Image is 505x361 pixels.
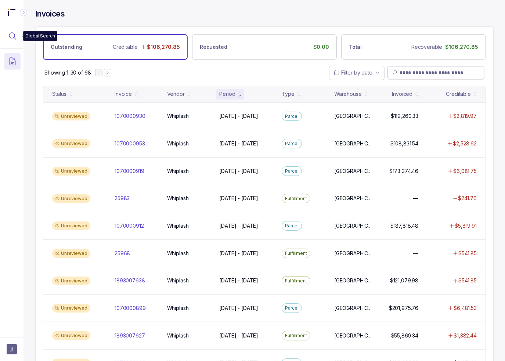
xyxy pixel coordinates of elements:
p: Showing 1-30 of 68 [44,69,91,76]
p: $2,528.62 [453,140,477,147]
p: — [413,195,418,202]
p: [DATE] - [DATE] [219,250,258,257]
p: [GEOGRAPHIC_DATA] [334,250,372,257]
p: Whiplash [167,304,189,312]
p: 1070000912 [115,222,144,230]
p: Parcel [285,167,298,175]
div: Unreviewed [52,221,90,230]
p: Recoverable [411,43,442,51]
p: [GEOGRAPHIC_DATA] [334,332,372,339]
button: Next Page [104,69,111,76]
p: Whiplash [167,112,189,120]
p: $541.85 [458,250,477,257]
p: — [413,250,418,257]
p: Total [349,43,362,51]
p: $106,270.85 [147,43,180,51]
p: 1070000919 [115,167,144,175]
div: Unreviewed [52,139,90,148]
p: [GEOGRAPHIC_DATA] [334,195,372,202]
p: Requested [200,43,227,51]
p: $187,818.48 [390,222,418,230]
h4: Invoices [35,9,65,19]
p: Fulfillment [285,250,307,257]
p: Outstanding [51,43,82,51]
p: Creditable [113,43,138,51]
p: [DATE] - [DATE] [219,140,258,147]
button: Menu Icon Button MagnifyingGlassIcon [4,28,21,44]
div: Unreviewed [52,304,90,313]
div: Type [282,90,294,98]
p: Whiplash [167,140,189,147]
p: Fulfillment [285,332,307,339]
p: 1893007627 [115,332,145,339]
p: [GEOGRAPHIC_DATA] [334,304,372,312]
p: $201,975.76 [389,304,418,312]
div: Remaining page entries [44,69,91,76]
div: Unreviewed [52,331,90,340]
p: [DATE] - [DATE] [219,332,258,339]
p: Fulfillment [285,195,307,202]
div: Unreviewed [52,249,90,258]
p: [GEOGRAPHIC_DATA] [334,277,372,284]
div: Period [219,90,235,98]
div: Invoiced [392,90,412,98]
p: $5,819.91 [455,222,477,230]
p: $108,831.54 [390,140,418,147]
p: Whiplash [167,277,189,284]
span: Filter by date [341,69,372,76]
p: [DATE] - [DATE] [219,167,258,175]
p: 25968 [115,250,130,257]
button: Menu Icon Button DocumentTextIcon [4,53,21,69]
p: Parcel [285,222,298,230]
p: $106,270.85 [446,43,478,51]
p: [GEOGRAPHIC_DATA] [334,167,372,175]
p: [DATE] - [DATE] [219,277,258,284]
search: Date Range Picker [334,69,372,76]
p: $0.00 [313,43,329,51]
div: Vendor [167,90,185,98]
p: 1893007638 [115,277,145,284]
p: Parcel [285,140,298,147]
p: [DATE] - [DATE] [219,222,258,230]
p: [DATE] - [DATE] [219,112,258,120]
p: Global Search [25,32,55,40]
p: Parcel [285,304,298,312]
p: Whiplash [167,167,189,175]
p: Parcel [285,113,298,120]
p: $6,081.75 [453,167,477,175]
div: Collapse Icon [19,8,28,17]
p: $119,260.33 [391,112,418,120]
p: $241.76 [458,195,477,202]
div: Warehouse [334,90,362,98]
div: Unreviewed [52,194,90,203]
div: Unreviewed [52,112,90,121]
p: Whiplash [167,222,189,230]
div: Creditable [446,90,471,98]
button: Date Range Picker [329,66,385,80]
p: Whiplash [167,195,189,202]
button: User initials [7,344,17,354]
p: Fulfillment [285,277,307,285]
div: Invoice [115,90,132,98]
p: $55,869.34 [391,332,419,339]
p: Whiplash [167,250,189,257]
div: Unreviewed [52,277,90,285]
p: $541.85 [458,277,477,284]
div: Unreviewed [52,167,90,176]
p: $6,481.53 [454,304,477,312]
p: $121,079.98 [390,277,418,284]
p: [GEOGRAPHIC_DATA] [334,222,372,230]
p: Whiplash [167,332,189,339]
p: 1070000953 [115,140,145,147]
p: [DATE] - [DATE] [219,304,258,312]
p: $2,819.97 [453,112,477,120]
p: [GEOGRAPHIC_DATA] [334,140,372,147]
div: Status [52,90,66,98]
p: $173,374.46 [389,167,418,175]
p: 1070000930 [115,112,145,120]
p: $1,382.44 [454,332,477,339]
p: 25983 [115,195,130,202]
p: 1070000899 [115,304,146,312]
p: [DATE] - [DATE] [219,195,258,202]
p: [GEOGRAPHIC_DATA] [334,112,372,120]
